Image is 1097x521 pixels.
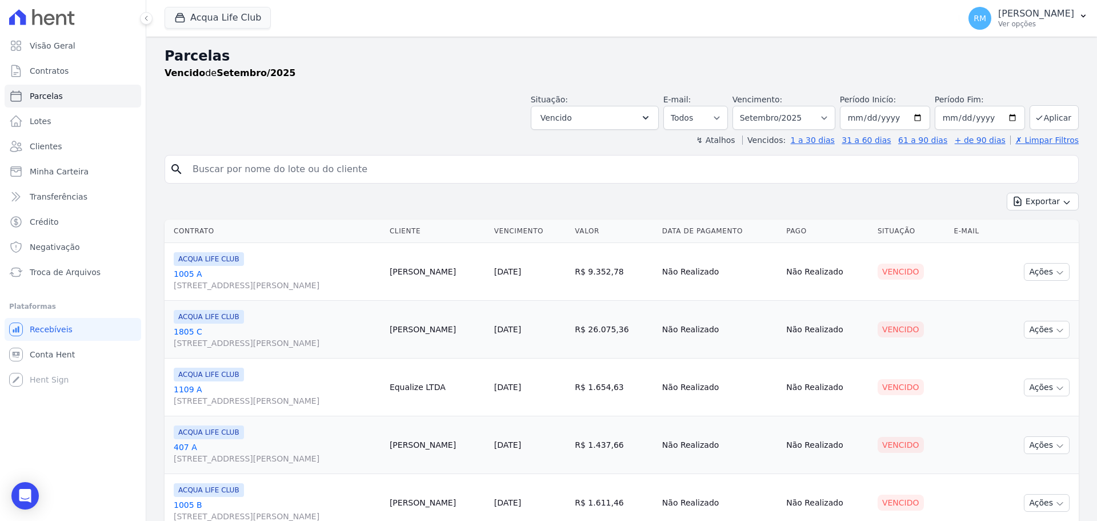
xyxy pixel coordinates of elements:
[494,325,521,334] a: [DATE]
[5,34,141,57] a: Visão Geral
[174,395,381,407] span: [STREET_ADDRESS][PERSON_NAME]
[840,95,896,104] label: Período Inicío:
[878,437,924,453] div: Vencido
[30,191,87,202] span: Transferências
[5,236,141,258] a: Negativação
[1024,321,1070,339] button: Ações
[494,440,521,450] a: [DATE]
[5,261,141,284] a: Troca de Arquivos
[570,416,658,474] td: R$ 1.437,66
[1024,436,1070,454] button: Ações
[935,94,1025,106] label: Período Fim:
[5,135,141,158] a: Clientes
[165,67,205,78] strong: Vencido
[1010,136,1079,145] a: ✗ Limpar Filtros
[898,136,947,145] a: 61 a 90 dias
[570,243,658,301] td: R$ 9.352,78
[791,136,835,145] a: 1 a 30 dias
[165,220,385,243] th: Contrato
[174,337,381,349] span: [STREET_ADDRESS][PERSON_NAME]
[5,110,141,133] a: Lotes
[570,359,658,416] td: R$ 1.654,63
[11,482,39,510] div: Open Intercom Messenger
[174,280,381,291] span: [STREET_ADDRESS][PERSON_NAME]
[949,220,996,243] th: E-mail
[174,384,381,407] a: 1109 A[STREET_ADDRESS][PERSON_NAME]
[30,324,73,335] span: Recebíveis
[174,268,381,291] a: 1005 A[STREET_ADDRESS][PERSON_NAME]
[217,67,295,78] strong: Setembro/2025
[842,136,891,145] a: 31 a 60 dias
[30,116,51,127] span: Lotes
[531,95,568,104] label: Situação:
[878,379,924,395] div: Vencido
[878,264,924,280] div: Vencido
[30,216,59,228] span: Crédito
[385,220,490,243] th: Cliente
[174,453,381,464] span: [STREET_ADDRESS][PERSON_NAME]
[959,2,1097,34] button: RM [PERSON_NAME] Ver opções
[174,425,244,439] span: ACQUA LIFE CLUB
[165,66,295,80] p: de
[174,326,381,349] a: 1805 C[STREET_ADDRESS][PERSON_NAME]
[782,416,873,474] td: Não Realizado
[5,185,141,208] a: Transferências
[1024,494,1070,512] button: Ações
[732,95,782,104] label: Vencimento:
[873,220,950,243] th: Situação
[1007,193,1079,210] button: Exportar
[531,106,659,130] button: Vencido
[494,383,521,392] a: [DATE]
[658,301,782,359] td: Não Realizado
[663,95,691,104] label: E-mail:
[30,65,69,77] span: Contratos
[30,267,101,278] span: Troca de Arquivos
[174,252,244,266] span: ACQUA LIFE CLUB
[570,220,658,243] th: Valor
[9,300,137,313] div: Plataformas
[30,241,80,253] span: Negativação
[174,368,244,381] span: ACQUA LIFE CLUB
[1024,379,1070,396] button: Ações
[5,210,141,233] a: Crédito
[30,141,62,152] span: Clientes
[742,136,786,145] label: Vencidos:
[5,318,141,341] a: Recebíveis
[30,349,75,360] span: Conta Hent
[570,301,658,359] td: R$ 26.075,36
[1024,263,1070,281] button: Ações
[30,90,63,102] span: Parcelas
[658,243,782,301] td: Não Realizado
[658,220,782,243] th: Data de Pagamento
[998,8,1074,19] p: [PERSON_NAME]
[30,166,89,177] span: Minha Carteira
[658,359,782,416] td: Não Realizado
[165,46,1079,66] h2: Parcelas
[5,343,141,366] a: Conta Hent
[658,416,782,474] td: Não Realizado
[782,220,873,243] th: Pago
[165,7,271,29] button: Acqua Life Club
[174,310,244,324] span: ACQUA LIFE CLUB
[494,498,521,507] a: [DATE]
[385,359,490,416] td: Equalize LTDA
[174,442,381,464] a: 407 A[STREET_ADDRESS][PERSON_NAME]
[174,483,244,497] span: ACQUA LIFE CLUB
[5,85,141,108] a: Parcelas
[878,495,924,511] div: Vencido
[782,301,873,359] td: Não Realizado
[170,162,183,176] i: search
[782,243,873,301] td: Não Realizado
[5,160,141,183] a: Minha Carteira
[878,321,924,337] div: Vencido
[998,19,1074,29] p: Ver opções
[494,267,521,276] a: [DATE]
[696,136,735,145] label: ↯ Atalhos
[385,416,490,474] td: [PERSON_NAME]
[541,111,572,125] span: Vencido
[782,359,873,416] td: Não Realizado
[974,14,986,22] span: RM
[186,158,1074,181] input: Buscar por nome do lote ou do cliente
[5,59,141,82] a: Contratos
[385,243,490,301] td: [PERSON_NAME]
